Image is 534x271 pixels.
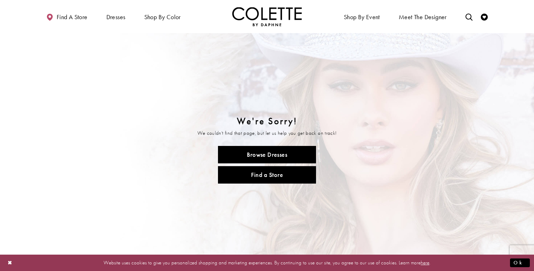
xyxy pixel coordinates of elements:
span: Meet the designer [399,14,447,21]
p: Website uses cookies to give you personalized shopping and marketing experiences. By continuing t... [50,258,484,268]
a: Visit Home Page [232,7,302,26]
span: Shop by color [144,14,181,21]
a: Check Wishlist [479,7,489,26]
img: Colette by Daphne [232,7,302,26]
a: Find a Store [218,166,316,184]
a: Browse Dresses [218,146,316,163]
button: Submit Dialog [510,258,530,267]
a: here [421,259,429,266]
span: Dresses [106,14,126,21]
a: Find a store [44,7,89,26]
span: Shop By Event [342,7,382,26]
span: Shop By Event [344,14,380,21]
a: Toggle search [464,7,474,26]
span: Find a store [57,14,88,21]
button: Close Dialog [4,257,16,269]
a: Meet the designer [397,7,448,26]
span: Dresses [105,7,127,26]
span: Shop by color [143,7,183,26]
